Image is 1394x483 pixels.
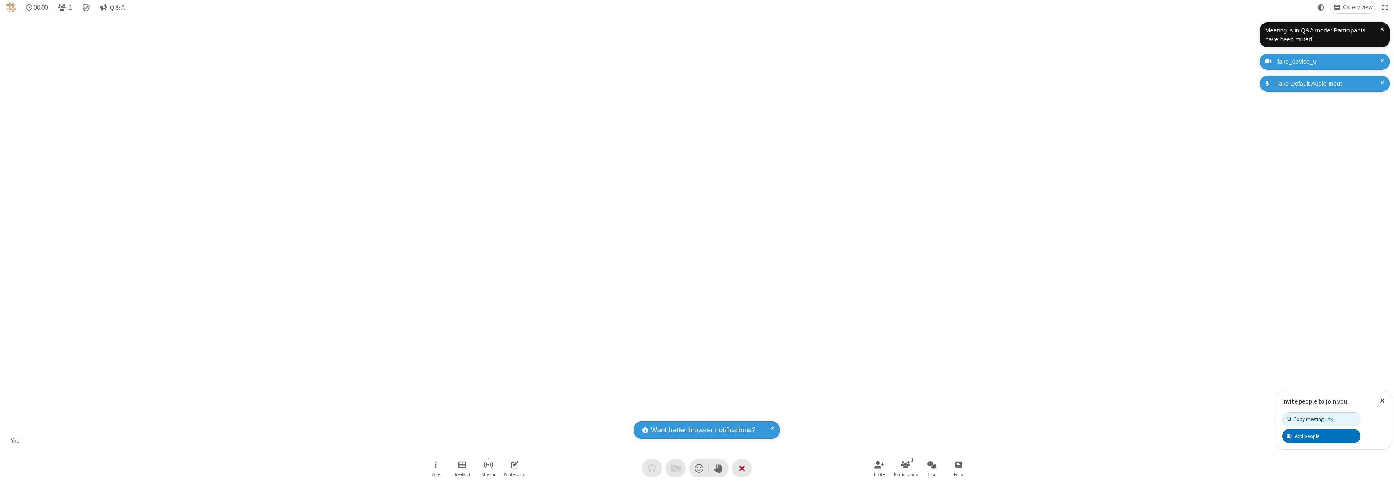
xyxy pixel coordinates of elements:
[732,459,752,477] button: End or leave meeting
[954,472,963,477] span: Polls
[920,457,944,480] button: Open chat
[1282,397,1347,405] label: Invite people to join you
[423,457,448,480] button: Open menu
[450,457,474,480] button: Manage Breakout Rooms
[110,4,125,11] span: Q & A
[651,425,755,436] span: Want better browser notifications?
[1282,412,1360,426] button: Copy meeting link
[867,457,892,480] button: Invite participants (⌘+Shift+I)
[34,4,48,11] span: 00:00
[1274,57,1383,67] div: fake_device_0
[502,457,527,480] button: Open shared whiteboard
[97,1,128,13] button: Q & A
[666,459,685,477] button: Video
[1315,1,1328,13] button: Using system theme
[79,1,94,13] div: Meeting details Encryption enabled
[1265,26,1380,44] div: Meeting is in Q&A mode: Participants have been muted.
[928,472,937,477] span: Chat
[6,2,16,12] img: QA Selenium DO NOT DELETE OR CHANGE
[1282,429,1360,443] button: Add people
[894,472,918,477] span: Participants
[894,457,918,480] button: Open participant list
[476,457,500,480] button: Start streaming
[1379,1,1391,13] button: Fullscreen
[1330,1,1376,13] button: Change layout
[54,1,75,13] button: Open participant list
[946,457,971,480] button: Open poll
[481,472,495,477] span: Stream
[1374,391,1391,411] button: Close popover
[23,1,51,13] div: Timer
[642,459,662,477] button: Audio problem - check your Internet connection or call by phone
[1343,4,1373,11] span: Gallery view
[689,459,709,477] button: Send a reaction
[874,472,885,477] span: Invite
[431,472,440,477] span: More
[909,456,916,464] div: 1
[709,459,728,477] button: Raise hand
[504,472,526,477] span: Whiteboard
[69,4,72,11] span: 1
[1287,415,1333,423] div: Copy meeting link
[8,436,23,446] div: You
[1272,79,1383,88] div: Fake Default Audio Input
[453,472,470,477] span: Breakout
